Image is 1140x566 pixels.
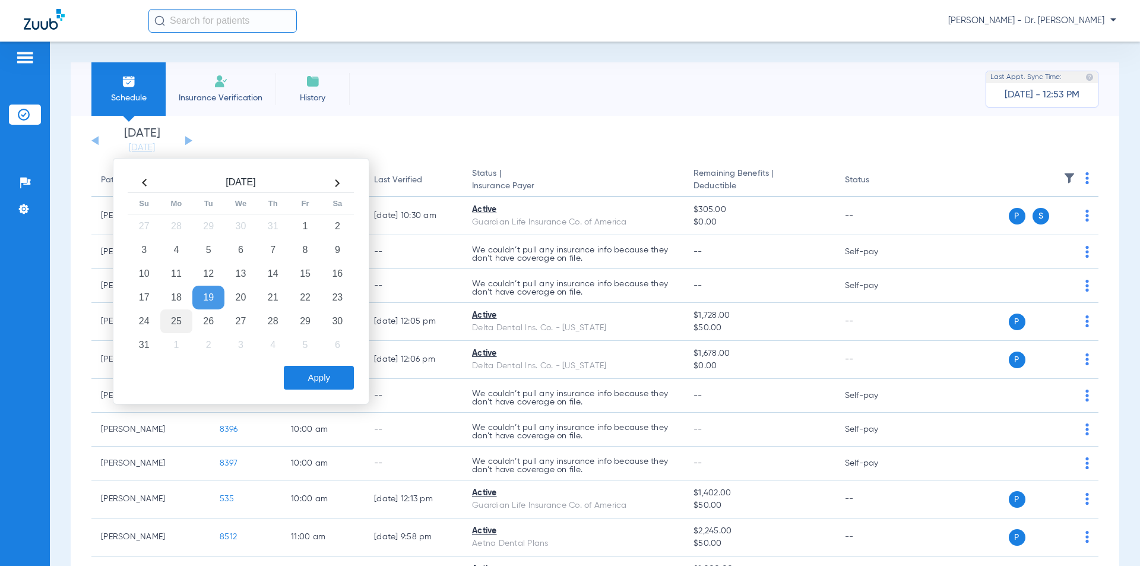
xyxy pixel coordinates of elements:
[365,235,463,269] td: --
[284,366,354,390] button: Apply
[472,390,674,406] p: We couldn’t pull any insurance info because they don’t have coverage on file.
[281,518,365,556] td: 11:00 AM
[365,303,463,341] td: [DATE] 12:05 PM
[472,180,674,192] span: Insurance Payer
[835,269,916,303] td: Self-pay
[106,142,178,154] a: [DATE]
[1085,246,1089,258] img: group-dot-blue.svg
[1085,280,1089,292] img: group-dot-blue.svg
[472,216,674,229] div: Guardian Life Insurance Co. of America
[472,322,674,334] div: Delta Dental Ins. Co. - [US_STATE]
[693,204,825,216] span: $305.00
[122,74,136,88] img: Schedule
[281,480,365,518] td: 10:00 AM
[693,425,702,434] span: --
[835,413,916,447] td: Self-pay
[835,379,916,413] td: Self-pay
[148,9,297,33] input: Search for patients
[1009,208,1025,224] span: P
[463,164,684,197] th: Status |
[365,518,463,556] td: [DATE] 9:58 PM
[684,164,835,197] th: Remaining Benefits |
[91,447,210,480] td: [PERSON_NAME]
[1009,529,1025,546] span: P
[835,518,916,556] td: --
[1085,315,1089,327] img: group-dot-blue.svg
[835,164,916,197] th: Status
[91,480,210,518] td: [PERSON_NAME]
[835,480,916,518] td: --
[175,92,267,104] span: Insurance Verification
[835,197,916,235] td: --
[214,74,228,88] img: Manual Insurance Verification
[101,174,153,186] div: Patient Name
[281,413,365,447] td: 10:00 AM
[693,391,702,400] span: --
[693,248,702,256] span: --
[1085,493,1089,505] img: group-dot-blue.svg
[693,309,825,322] span: $1,728.00
[948,15,1116,27] span: [PERSON_NAME] - Dr. [PERSON_NAME]
[472,525,674,537] div: Active
[1085,390,1089,401] img: group-dot-blue.svg
[220,459,237,467] span: 8397
[24,9,65,30] img: Zuub Logo
[693,525,825,537] span: $2,245.00
[835,341,916,379] td: --
[472,360,674,372] div: Delta Dental Ins. Co. - [US_STATE]
[1085,172,1089,184] img: group-dot-blue.svg
[472,204,674,216] div: Active
[365,197,463,235] td: [DATE] 10:30 AM
[472,309,674,322] div: Active
[835,447,916,480] td: Self-pay
[472,423,674,440] p: We couldn’t pull any insurance info because they don’t have coverage on file.
[693,216,825,229] span: $0.00
[281,447,365,480] td: 10:00 AM
[100,92,157,104] span: Schedule
[472,280,674,296] p: We couldn’t pull any insurance info because they don’t have coverage on file.
[91,413,210,447] td: [PERSON_NAME]
[1005,89,1079,101] span: [DATE] - 12:53 PM
[1085,423,1089,435] img: group-dot-blue.svg
[91,518,210,556] td: [PERSON_NAME]
[1063,172,1075,184] img: filter.svg
[693,459,702,467] span: --
[220,533,237,541] span: 8512
[1009,491,1025,508] span: P
[1085,210,1089,222] img: group-dot-blue.svg
[106,128,178,154] li: [DATE]
[693,487,825,499] span: $1,402.00
[1081,509,1140,566] iframe: Chat Widget
[693,180,825,192] span: Deductible
[693,499,825,512] span: $50.00
[472,487,674,499] div: Active
[374,174,422,186] div: Last Verified
[365,447,463,480] td: --
[1085,73,1094,81] img: last sync help info
[365,269,463,303] td: --
[160,173,321,193] th: [DATE]
[693,537,825,550] span: $50.00
[365,379,463,413] td: --
[835,235,916,269] td: Self-pay
[835,303,916,341] td: --
[365,341,463,379] td: [DATE] 12:06 PM
[284,92,341,104] span: History
[693,322,825,334] span: $50.00
[154,15,165,26] img: Search Icon
[365,413,463,447] td: --
[365,480,463,518] td: [DATE] 12:13 PM
[693,360,825,372] span: $0.00
[472,457,674,474] p: We couldn’t pull any insurance info because they don’t have coverage on file.
[1033,208,1049,224] span: S
[1009,314,1025,330] span: P
[1085,457,1089,469] img: group-dot-blue.svg
[472,246,674,263] p: We couldn’t pull any insurance info because they don’t have coverage on file.
[306,74,320,88] img: History
[1009,352,1025,368] span: P
[101,174,201,186] div: Patient Name
[693,282,702,290] span: --
[990,71,1062,83] span: Last Appt. Sync Time:
[693,347,825,360] span: $1,678.00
